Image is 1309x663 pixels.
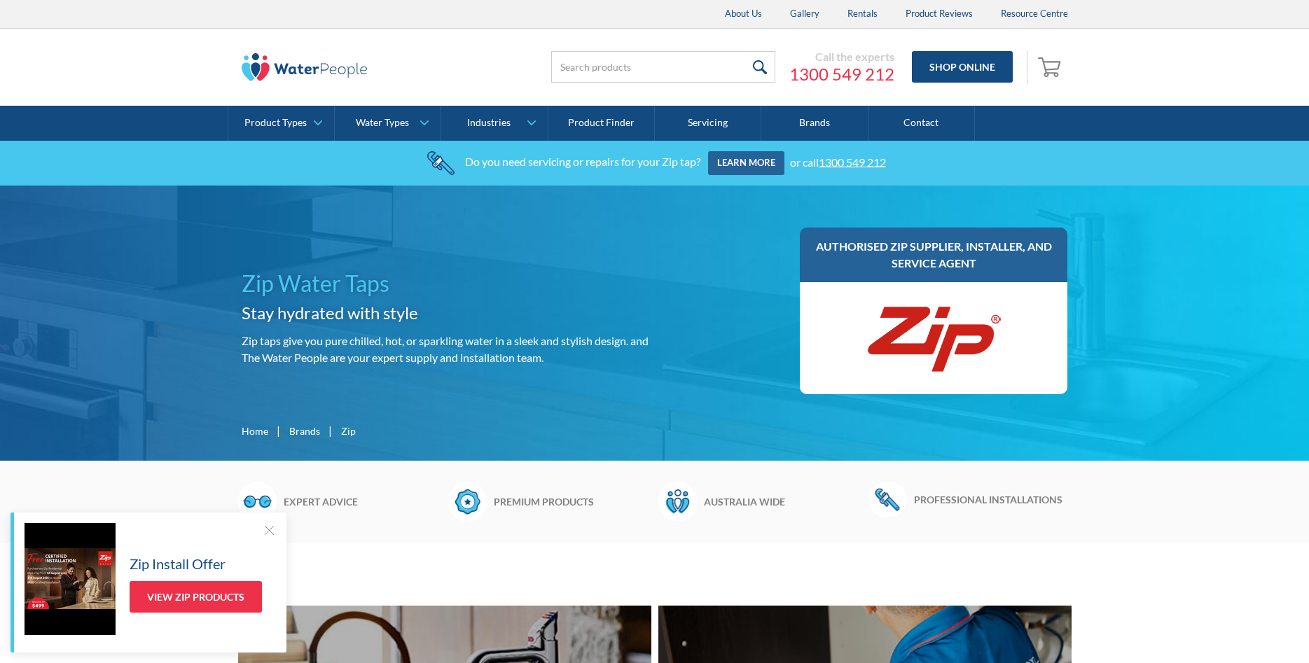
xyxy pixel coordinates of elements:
h6: Premium products [494,494,651,509]
h3: Authorised Zip supplier, installer, and service agent [814,238,1054,272]
div: Zip [341,424,356,438]
h2: Stay hydrated with style [242,300,649,326]
div: Industries [467,117,511,129]
a: 1300 549 212 [789,64,894,85]
a: Open empty cart [1034,50,1068,84]
a: Shop Online [912,51,1013,83]
h1: Zip Water Taps [242,267,649,300]
a: Product Types [228,106,334,141]
a: Servicing [655,106,761,141]
img: Badge [448,482,487,521]
iframe: podium webchat widget prompt [1071,442,1309,610]
h6: Expert advice [284,494,441,509]
img: The Water People [242,53,368,81]
div: or call [790,155,886,168]
img: shopping cart [1038,55,1065,78]
img: Waterpeople Symbol [658,482,697,521]
h6: Australia wide [704,494,861,509]
a: Brands [761,106,868,141]
a: 1300 549 212 [819,155,886,168]
a: Contact [868,106,975,141]
img: Glasses [238,482,277,521]
a: Home [242,424,268,438]
a: Learn more [708,151,784,175]
div: Product Types [244,117,307,129]
img: Zip [864,296,1004,380]
iframe: podium webchat widget bubble [1169,593,1309,663]
input: Search products [551,51,775,83]
img: Wrench [868,482,907,517]
h6: Professional installations [914,492,1072,507]
div: | [327,422,334,439]
div: | [275,422,282,439]
div: Call the experts [789,50,894,64]
a: View Zip Products [130,581,262,613]
a: Industries [441,106,547,141]
div: Do you need servicing or repairs for your Zip tap? [465,155,700,168]
p: Zip taps give you pure chilled, hot, or sparkling water in a sleek and stylish design. and The Wa... [242,333,649,366]
a: Brands [289,424,320,438]
a: Water Types [335,106,441,141]
div: Water Types [356,117,409,129]
img: Zip Install Offer [25,523,116,635]
h5: Zip Install Offer [130,553,226,574]
a: Product Finder [548,106,655,141]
